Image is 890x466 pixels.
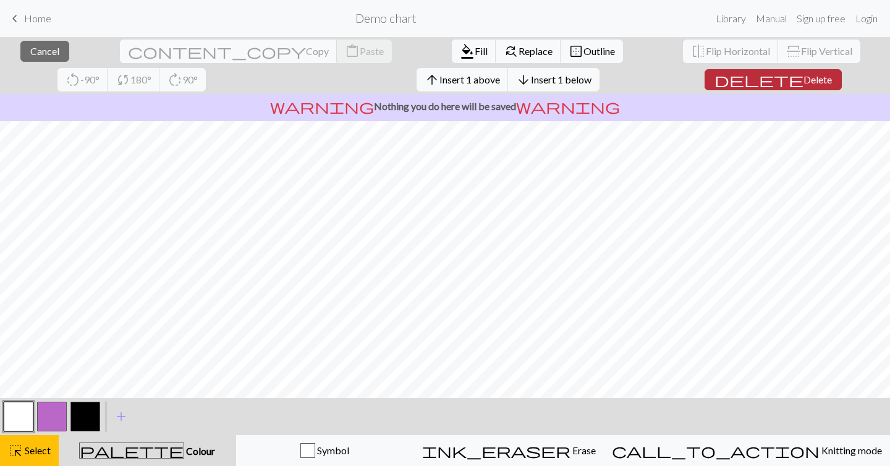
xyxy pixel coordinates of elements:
[496,40,561,63] button: Replace
[706,45,770,57] span: Flip Horizontal
[184,445,215,457] span: Colour
[778,40,860,63] button: Flip Vertical
[30,45,59,57] span: Cancel
[569,43,583,60] span: border_outer
[24,12,51,24] span: Home
[159,68,206,91] button: 90°
[20,41,69,62] button: Cancel
[128,43,306,60] span: content_copy
[801,45,852,57] span: Flip Vertical
[803,74,832,85] span: Delete
[417,68,509,91] button: Insert 1 above
[751,6,792,31] a: Manual
[714,71,803,88] span: delete
[80,442,184,459] span: palette
[116,71,130,88] span: sync
[108,68,160,91] button: 180°
[820,444,882,456] span: Knitting mode
[130,74,151,85] span: 180°
[425,71,439,88] span: arrow_upward
[583,45,615,57] span: Outline
[270,98,374,115] span: warning
[23,444,51,456] span: Select
[57,68,108,91] button: -90°
[516,98,620,115] span: warning
[452,40,496,63] button: Fill
[7,8,51,29] a: Home
[475,45,488,57] span: Fill
[422,442,570,459] span: ink_eraser
[182,74,198,85] span: 90°
[705,69,842,90] button: Delete
[59,435,236,466] button: Colour
[570,444,596,456] span: Erase
[167,71,182,88] span: rotate_right
[785,44,802,59] span: flip
[355,11,417,25] h2: Demo chart
[531,74,591,85] span: Insert 1 below
[66,71,80,88] span: rotate_left
[8,442,23,459] span: highlight_alt
[439,74,500,85] span: Insert 1 above
[120,40,337,63] button: Copy
[414,435,604,466] button: Erase
[850,6,883,31] a: Login
[508,68,600,91] button: Insert 1 below
[561,40,623,63] button: Outline
[604,435,890,466] button: Knitting mode
[683,40,779,63] button: Flip Horizontal
[612,442,820,459] span: call_to_action
[792,6,850,31] a: Sign up free
[5,99,885,114] p: Nothing you do here will be saved
[519,45,553,57] span: Replace
[315,444,349,456] span: Symbol
[306,45,329,57] span: Copy
[711,6,751,31] a: Library
[7,10,22,27] span: keyboard_arrow_left
[504,43,519,60] span: find_replace
[114,408,129,425] span: add
[691,43,706,60] span: flip
[236,435,414,466] button: Symbol
[516,71,531,88] span: arrow_downward
[460,43,475,60] span: format_color_fill
[80,74,100,85] span: -90°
